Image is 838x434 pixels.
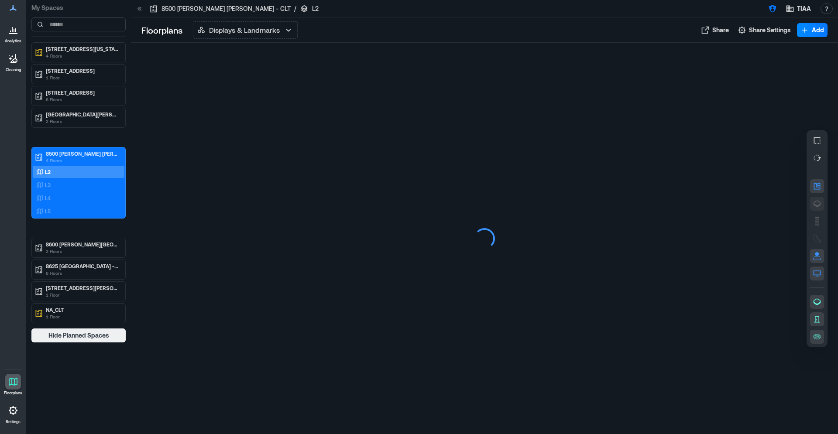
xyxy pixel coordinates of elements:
button: TIAA [783,2,814,16]
p: 8500 [PERSON_NAME] [PERSON_NAME] - CLT [161,4,291,13]
p: NA_CLT [46,306,119,313]
p: 4 Floors [46,52,119,59]
p: 4 Floors [46,157,119,164]
p: 6 Floors [46,270,119,277]
button: Share Settings [735,23,793,37]
p: L3 [45,181,51,188]
p: [STREET_ADDRESS][PERSON_NAME][PERSON_NAME] [46,284,119,291]
a: Cleaning [2,48,24,75]
p: My Spaces [31,3,126,12]
span: Share [712,26,729,34]
p: 1 Floor [46,313,119,320]
button: Add [797,23,828,37]
p: 8625 [GEOGRAPHIC_DATA] - CLT [46,263,119,270]
p: Floorplans [4,390,22,396]
p: 1 Floor [46,74,119,81]
p: 2 Floors [46,248,119,255]
a: Settings [3,400,24,427]
p: [STREET_ADDRESS] [46,89,119,96]
p: L5 [45,208,51,215]
button: Share [698,23,732,37]
p: Settings [6,419,21,424]
p: Displays & Landmarks [209,25,280,35]
button: Displays & Landmarks [193,21,298,39]
p: Cleaning [6,67,21,72]
p: 8600 [PERSON_NAME][GEOGRAPHIC_DATA][PERSON_NAME] - CLT [46,241,119,248]
p: 1 Floor [46,291,119,298]
span: Hide Planned Spaces [48,331,109,340]
span: TIAA [797,4,811,13]
p: [GEOGRAPHIC_DATA][PERSON_NAME][PERSON_NAME] - CLT [46,111,119,118]
p: [STREET_ADDRESS] [46,67,119,74]
p: 6 Floors [46,96,119,103]
a: Analytics [2,19,24,46]
p: Floorplans [141,24,182,36]
p: 2 Floors [46,118,119,125]
button: Hide Planned Spaces [31,328,126,342]
p: 8500 [PERSON_NAME] [PERSON_NAME] - CLT [46,150,119,157]
p: [STREET_ADDRESS][US_STATE] [46,45,119,52]
p: L2 [312,4,319,13]
p: L2 [45,168,51,175]
p: / [294,4,296,13]
a: Floorplans [1,371,25,398]
p: L4 [45,195,51,202]
span: Share Settings [749,26,791,34]
p: Analytics [5,38,21,44]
